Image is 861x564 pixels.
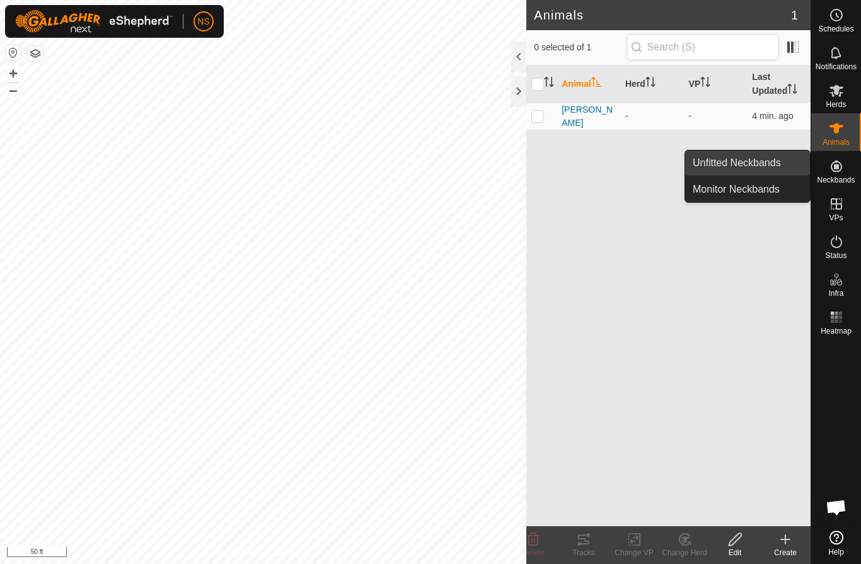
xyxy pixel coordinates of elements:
[700,79,710,89] p-sorticon: Activate to sort
[558,547,609,558] div: Tracks
[760,547,811,558] div: Create
[823,138,850,146] span: Animals
[627,34,779,60] input: Search (S)
[609,547,659,558] div: Change VP
[828,548,844,556] span: Help
[821,327,852,335] span: Heatmap
[275,548,313,559] a: Contact Us
[693,182,780,197] span: Monitor Neckbands
[685,150,810,176] a: Unfitted Neckbands
[6,45,21,60] button: Reset Map
[544,79,554,89] p-sorticon: Activate to sort
[752,111,793,121] span: Sep 28, 2025 at 7:35 PM
[818,25,853,33] span: Schedules
[747,65,811,103] th: Last Updated
[523,548,545,557] span: Delete
[791,6,798,25] span: 1
[591,79,601,89] p-sorticon: Activate to sort
[787,86,797,96] p-sorticon: Activate to sort
[684,65,748,103] th: VP
[811,526,861,561] a: Help
[685,177,810,202] a: Monitor Neckbands
[659,547,710,558] div: Change Herd
[625,110,679,123] div: -
[557,65,620,103] th: Animal
[197,15,209,28] span: NS
[689,111,692,121] app-display-virtual-paddock-transition: -
[28,46,43,61] button: Map Layers
[829,214,843,222] span: VPs
[826,101,846,108] span: Herds
[816,63,857,70] span: Notifications
[6,82,21,98] button: –
[534,41,626,54] span: 0 selected of 1
[15,10,173,33] img: Gallagher Logo
[534,8,791,23] h2: Animals
[562,103,615,130] span: [PERSON_NAME]
[620,65,684,103] th: Herd
[828,290,843,297] span: Infra
[825,252,847,259] span: Status
[693,155,781,171] span: Unfitted Neckbands
[710,547,760,558] div: Edit
[817,176,855,184] span: Neckbands
[818,488,855,526] div: Open chat
[645,79,656,89] p-sorticon: Activate to sort
[6,66,21,81] button: +
[214,548,261,559] a: Privacy Policy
